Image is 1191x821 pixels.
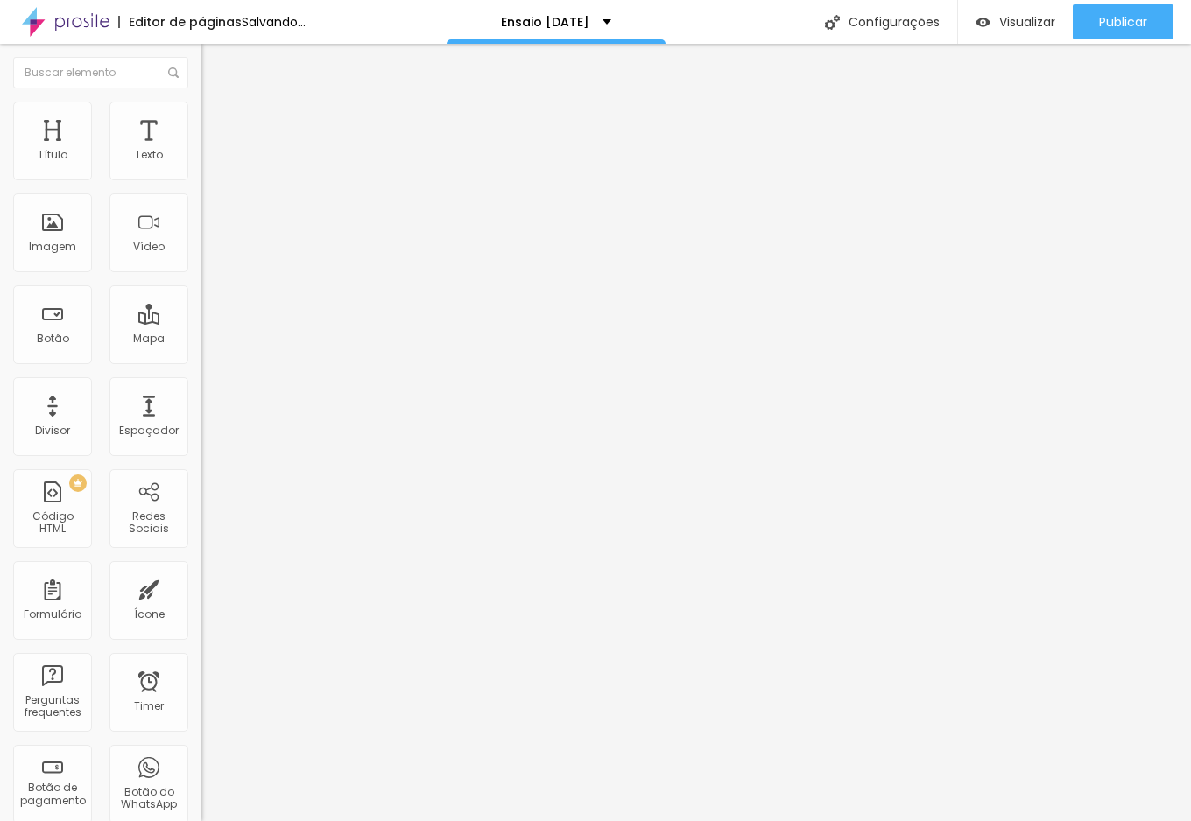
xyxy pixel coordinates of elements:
[118,16,242,28] div: Editor de páginas
[18,782,87,807] div: Botão de pagamento
[119,425,179,437] div: Espaçador
[133,333,165,345] div: Mapa
[242,16,306,28] div: Salvando...
[999,15,1055,29] span: Visualizar
[501,16,589,28] p: Ensaio [DATE]
[1099,15,1147,29] span: Publicar
[24,608,81,621] div: Formulário
[114,510,183,536] div: Redes Sociais
[38,149,67,161] div: Título
[1073,4,1173,39] button: Publicar
[976,15,990,30] img: view-1.svg
[18,694,87,719] div: Perguntas frequentes
[13,57,188,88] input: Buscar elemento
[35,425,70,437] div: Divisor
[825,15,840,30] img: Icone
[114,786,183,811] div: Botão do WhatsApp
[958,4,1073,39] button: Visualizar
[135,149,163,161] div: Texto
[201,44,1191,821] iframe: Editor
[37,333,69,345] div: Botão
[133,241,165,253] div: Vídeo
[134,700,164,712] div: Timer
[134,608,165,621] div: Ícone
[18,510,87,536] div: Código HTML
[29,241,76,253] div: Imagem
[168,67,179,78] img: Icone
